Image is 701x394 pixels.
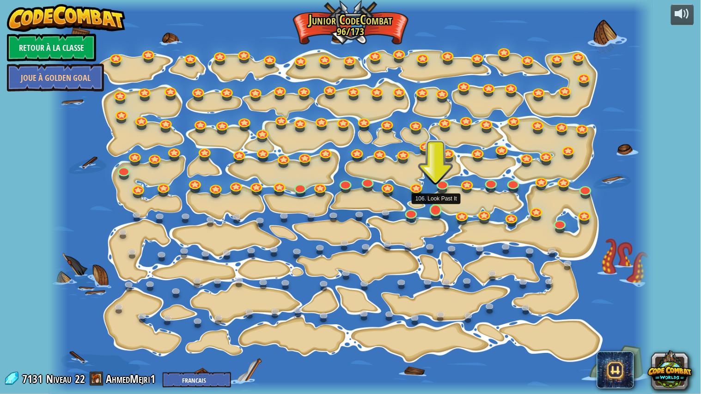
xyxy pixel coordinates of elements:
a: Retour à la Classe [7,34,96,61]
button: Ajuster le volume [671,4,694,26]
a: Joue à Golden Goal [7,64,104,91]
span: 22 [75,371,85,386]
a: AhmedMejri1 [106,371,158,386]
img: CodeCombat - Learn how to code by playing a game [7,4,125,32]
span: Niveau [46,371,72,387]
span: 7131 [22,371,45,386]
